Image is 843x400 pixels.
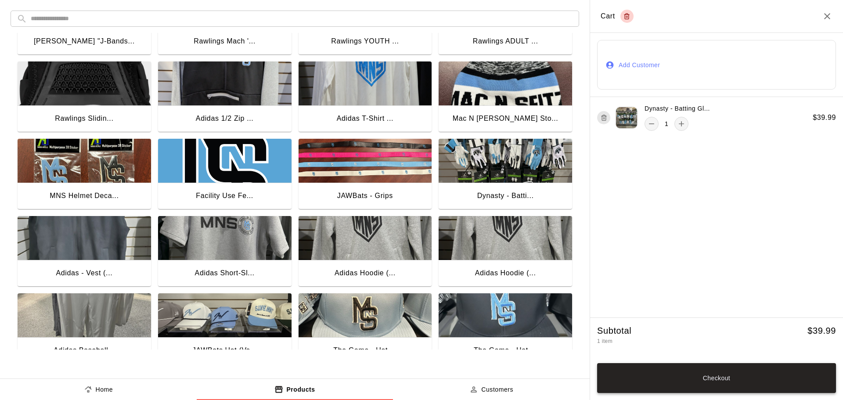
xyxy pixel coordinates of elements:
div: The Game - Hat ... [333,345,396,356]
button: The Game - Hat (BLK)The Game - Hat ... [439,293,572,365]
div: Rawlings ADULT ... [473,36,538,47]
h5: $ 39.99 [807,325,836,337]
div: MNS Helmet Deca... [50,190,119,202]
div: Cart [601,10,634,23]
div: Rawlings Mach '... [194,36,256,47]
button: Adidas Baseball Pants - White/GrayAdidas Baseball... [18,293,151,365]
div: Rawlings Slidin... [55,113,113,124]
button: remove [645,117,659,131]
img: Dynasty - Batting Gloves [439,139,572,183]
img: The Game - Hat (BLK) [439,293,572,337]
button: Adidas Hoodie (Adult) - All ColorsAdidas Hoodie (... [439,216,572,288]
button: Adidas T-Shirt (LS)Adidas T-Shirt ... [299,61,432,133]
img: JAWBats - Grips [299,139,432,183]
button: Dynasty - Batting GlovesDynasty - Batti... [439,139,572,211]
img: Adidas Baseball Pants - White/Gray [18,293,151,337]
img: Adidas T-Shirt (LS) [299,61,432,105]
img: Adidas Hoodie (Adult) - All Colors [439,216,572,260]
button: Adidas Hoodie (Youth) - All ColorsAdidas Hoodie (... [299,216,432,288]
img: Adidas Short-Sleeved Hoodie - All Colors [158,216,292,260]
p: 1 [665,119,668,129]
button: Add Customer [597,40,836,90]
img: Adidas - Vest (Black) [18,216,151,260]
div: Adidas Short-Sl... [195,267,255,279]
div: Adidas 1/2 Zip ... [196,113,254,124]
div: JAWBats Hat (Va... [192,345,257,356]
span: 1 item [597,338,612,344]
div: The Game - Hat ... [474,345,537,356]
div: [PERSON_NAME] "J-Bands... [34,36,135,47]
img: Mac N Seitz Stocking Cap with Pom [439,61,572,105]
button: Checkout [597,363,836,393]
button: Mac N Seitz Stocking Cap with PomMac N [PERSON_NAME] Sto... [439,61,572,133]
h6: $ 39.99 [813,112,836,123]
div: Adidas Baseball... [54,345,115,356]
img: Facility Use Fee -- Non-Member [158,139,292,183]
button: add [674,117,688,131]
button: Close [822,11,832,22]
div: Facility Use Fe... [196,190,253,202]
button: JAWBats - GripsJAWBats - Grips [299,139,432,211]
img: product 164 [616,107,638,129]
img: Adidas Hoodie (Youth) - All Colors [299,216,432,260]
button: Adidas 1/2 Zip Fleece (Black or Gray)Adidas 1/2 Zip ... [158,61,292,133]
h5: Subtotal [597,325,631,337]
button: Adidas Short-Sleeved Hoodie - All ColorsAdidas Short-Sl... [158,216,292,288]
img: Adidas 1/2 Zip Fleece (Black or Gray) [158,61,292,105]
p: Products [286,385,315,394]
img: MNS Helmet Decals [18,139,151,183]
button: Empty cart [620,10,634,23]
button: The Game - Hat (BLUE)The Game - Hat ... [299,293,432,365]
div: Adidas Hoodie (... [475,267,536,279]
p: Customers [481,385,513,394]
div: Mac N [PERSON_NAME] Sto... [453,113,558,124]
button: JAWBats Hat (Various)JAWBats Hat (Va... [158,293,292,365]
div: Dynasty - Batti... [477,190,534,202]
p: Dynasty - Batting Gl... [645,104,710,113]
button: Adidas - Vest (Black)Adidas - Vest (... [18,216,151,288]
div: Rawlings YOUTH ... [331,36,399,47]
div: Adidas Hoodie (... [335,267,396,279]
img: JAWBats Hat (Various) [158,293,292,337]
button: Rawlings Sliding Mitt - BlackRawlings Slidin... [18,61,151,133]
img: The Game - Hat (BLUE) [299,293,432,337]
button: Facility Use Fee -- Non-MemberFacility Use Fe... [158,139,292,211]
div: Adidas T-Shirt ... [337,113,394,124]
p: Home [96,385,113,394]
div: JAWBats - Grips [337,190,393,202]
img: Rawlings Sliding Mitt - Black [18,61,151,105]
button: MNS Helmet DecalsMNS Helmet Deca... [18,139,151,211]
div: Adidas - Vest (... [56,267,112,279]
